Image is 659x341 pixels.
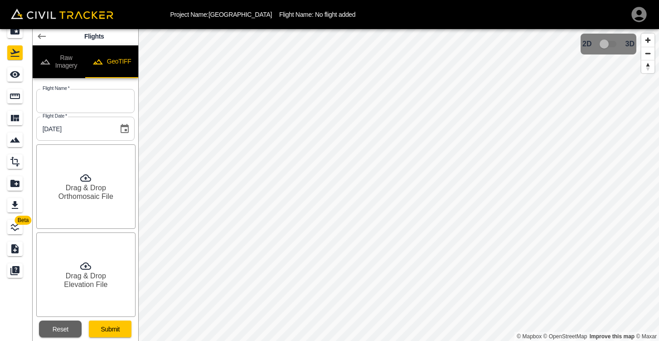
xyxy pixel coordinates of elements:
button: Zoom in [641,34,654,47]
a: Mapbox [517,333,542,340]
img: Civil Tracker [11,9,113,19]
p: Project Name: [GEOGRAPHIC_DATA] [170,11,272,18]
a: OpenStreetMap [543,333,587,340]
span: 2D [582,40,591,48]
span: 3D [625,40,635,48]
a: Map feedback [590,333,635,340]
p: Flight Name: No flight added [279,11,355,18]
a: Maxar [636,333,657,340]
button: Reset bearing to north [641,60,654,73]
canvas: Map [138,29,659,341]
div: Projects [7,24,25,38]
button: Zoom out [641,47,654,60]
span: 3D model not uploaded yet [596,35,622,53]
